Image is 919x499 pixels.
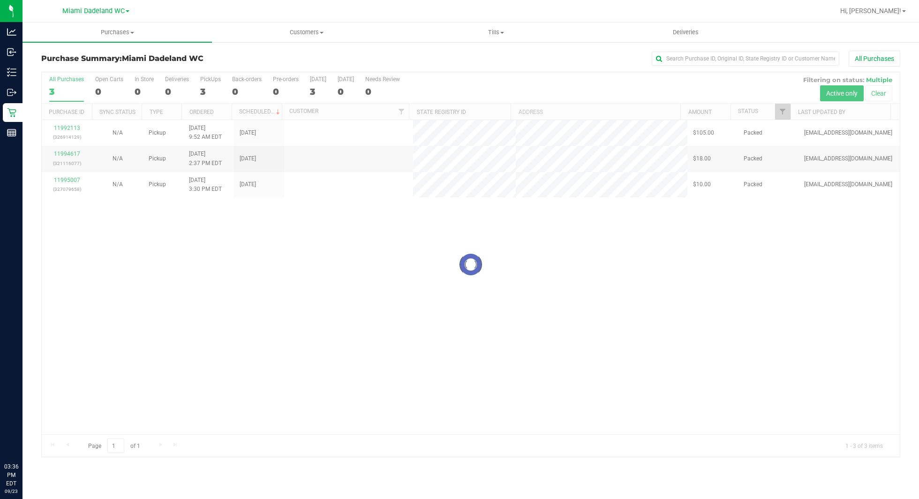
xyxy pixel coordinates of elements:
[23,28,212,37] span: Purchases
[122,54,203,63] span: Miami Dadeland WC
[4,488,18,495] p: 09/23
[402,28,590,37] span: Tills
[41,54,328,63] h3: Purchase Summary:
[660,28,711,37] span: Deliveries
[652,52,839,66] input: Search Purchase ID, Original ID, State Registry ID or Customer Name...
[212,23,401,42] a: Customers
[9,424,38,452] iframe: Resource center
[7,128,16,137] inline-svg: Reports
[840,7,901,15] span: Hi, [PERSON_NAME]!
[212,28,401,37] span: Customers
[7,27,16,37] inline-svg: Analytics
[4,462,18,488] p: 03:36 PM EDT
[62,7,125,15] span: Miami Dadeland WC
[591,23,780,42] a: Deliveries
[7,108,16,117] inline-svg: Retail
[7,68,16,77] inline-svg: Inventory
[849,51,900,67] button: All Purchases
[7,88,16,97] inline-svg: Outbound
[23,23,212,42] a: Purchases
[7,47,16,57] inline-svg: Inbound
[401,23,591,42] a: Tills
